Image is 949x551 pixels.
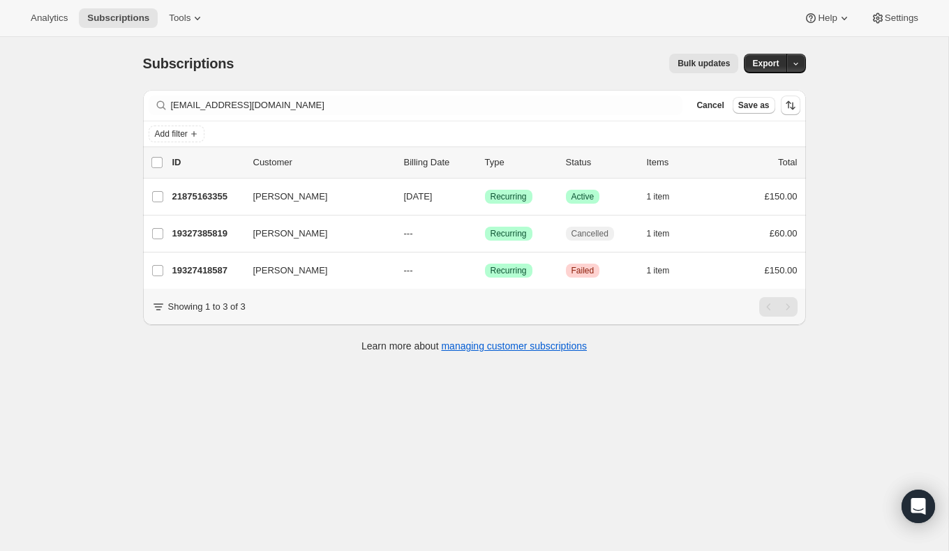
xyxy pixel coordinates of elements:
p: Billing Date [404,156,474,169]
span: 1 item [647,191,670,202]
span: £60.00 [770,228,798,239]
button: Export [744,54,787,73]
div: IDCustomerBilling DateTypeStatusItemsTotal [172,156,798,169]
span: --- [404,265,413,275]
span: [PERSON_NAME] [253,190,328,204]
span: Failed [571,265,595,276]
button: 1 item [647,224,685,243]
a: managing customer subscriptions [441,340,587,352]
input: Filter subscribers [171,96,683,115]
div: Items [647,156,717,169]
span: 1 item [647,265,670,276]
p: Showing 1 to 3 of 3 [168,300,246,314]
button: Bulk updates [669,54,738,73]
span: Export [752,58,779,69]
span: Active [571,191,595,202]
span: Tools [169,13,190,24]
button: Subscriptions [79,8,158,28]
span: Recurring [491,228,527,239]
button: 1 item [647,187,685,206]
button: [PERSON_NAME] [245,186,384,208]
span: Subscriptions [143,56,234,71]
span: Cancelled [571,228,608,239]
span: Cancel [696,100,724,111]
span: Save as [738,100,770,111]
button: Settings [862,8,927,28]
span: Recurring [491,191,527,202]
p: 19327385819 [172,227,242,241]
div: 19327385819[PERSON_NAME]---SuccessRecurringCancelled1 item£60.00 [172,224,798,243]
div: 21875163355[PERSON_NAME][DATE]SuccessRecurringSuccessActive1 item£150.00 [172,187,798,206]
button: Tools [160,8,213,28]
button: Analytics [22,8,76,28]
span: --- [404,228,413,239]
p: 19327418587 [172,264,242,278]
button: [PERSON_NAME] [245,259,384,282]
button: Help [795,8,859,28]
nav: Pagination [759,297,798,317]
button: Sort the results [781,96,800,115]
span: 1 item [647,228,670,239]
span: [DATE] [404,191,433,202]
p: Total [778,156,797,169]
button: Save as [733,97,775,114]
span: Subscriptions [87,13,149,24]
div: 19327418587[PERSON_NAME]---SuccessRecurringCriticalFailed1 item£150.00 [172,261,798,280]
span: £150.00 [765,191,798,202]
span: Recurring [491,265,527,276]
span: Bulk updates [678,58,730,69]
span: Analytics [31,13,68,24]
button: Add filter [149,126,204,142]
button: 1 item [647,261,685,280]
span: £150.00 [765,265,798,275]
p: ID [172,156,242,169]
p: Customer [253,156,393,169]
div: Open Intercom Messenger [902,490,935,523]
p: 21875163355 [172,190,242,204]
div: Type [485,156,555,169]
button: Cancel [691,97,729,114]
span: Help [818,13,837,24]
span: Settings [885,13,918,24]
span: [PERSON_NAME] [253,264,328,278]
button: [PERSON_NAME] [245,222,384,245]
span: [PERSON_NAME] [253,227,328,241]
span: Add filter [155,128,188,139]
p: Learn more about [361,339,587,353]
p: Status [566,156,636,169]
